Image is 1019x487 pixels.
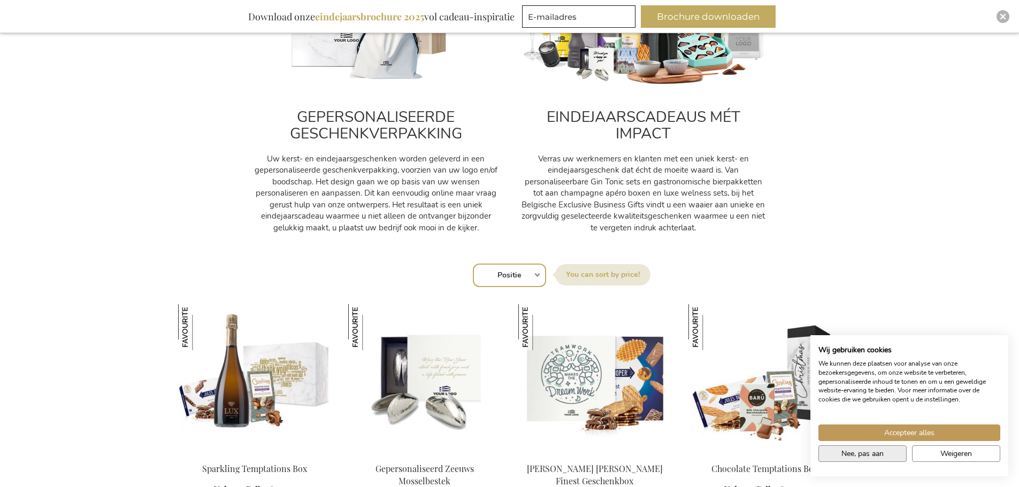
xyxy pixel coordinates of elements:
[520,153,767,234] p: Verras uw werknemers en klanten met een uniek kerst- en eindejaarsgeschenk dat écht de moeite waa...
[202,463,307,474] a: Sparkling Temptations Box
[178,304,224,350] img: Sparkling Temptations Box
[520,109,767,142] h2: EINDEJAARSCADEAUS MÉT IMPACT
[688,304,734,350] img: Chocolate Temptations Box
[688,304,841,454] img: Chocolate Temptations Box
[818,359,1000,404] p: We kunnen deze plaatsen voor analyse van onze bezoekersgegevens, om onze website te verbeteren, g...
[376,463,474,486] a: Gepersonaliseerd Zeeuws Mosselbestek
[841,448,884,459] span: Nee, pas aan
[178,450,331,460] a: Sparkling Temptations Bpx Sparkling Temptations Box
[940,448,972,459] span: Weigeren
[243,5,519,28] div: Download onze vol cadeau-inspiratie
[1000,13,1006,20] img: Close
[518,450,671,460] a: Jules Destrooper Jules' Finest Gift Box Jules Destrooper Jules' Finest Geschenkbox
[688,450,841,460] a: Chocolate Temptations Box Chocolate Temptations Box
[518,304,671,454] img: Jules Destrooper Jules' Finest Gift Box
[555,264,650,285] label: Sorteer op
[518,304,564,350] img: Jules Destrooper Jules' Finest Geschenkbox
[641,5,776,28] button: Brochure downloaden
[912,445,1000,462] button: Alle cookies weigeren
[818,445,907,462] button: Pas cookie voorkeuren aan
[348,304,394,350] img: Gepersonaliseerd Zeeuws Mosselbestek
[522,5,639,31] form: marketing offers and promotions
[253,109,499,142] h2: GEPERSONALISEERDE GESCHENKVERPAKKING
[178,304,331,454] img: Sparkling Temptations Bpx
[527,463,663,486] a: [PERSON_NAME] [PERSON_NAME] Finest Geschenkbox
[348,304,501,454] img: Personalised Zeeland Mussel Cutlery
[315,10,424,23] b: eindejaarsbrochure 2025
[348,450,501,460] a: Personalised Zeeland Mussel Cutlery Gepersonaliseerd Zeeuws Mosselbestek
[818,424,1000,441] button: Accepteer alle cookies
[711,463,818,474] a: Chocolate Temptations Box
[884,427,934,438] span: Accepteer alles
[818,345,1000,355] h2: Wij gebruiken cookies
[997,10,1009,23] div: Close
[253,153,499,234] p: Uw kerst- en eindejaarsgeschenken worden geleverd in een gepersonaliseerde geschenkverpakking, vo...
[522,5,635,28] input: E-mailadres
